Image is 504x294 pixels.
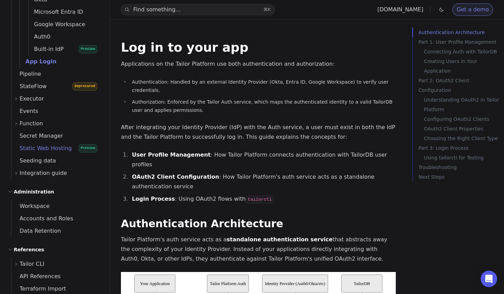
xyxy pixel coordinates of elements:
p: After integrating your Identity Provider (IdP) with the Auth service, a user must exist in both t... [121,123,396,142]
a: App Login [20,55,101,68]
span: Pipeline [11,71,41,77]
a: Part 1: User Profile Management [418,37,501,47]
a: Part 3: Login Process [418,143,501,153]
a: Configuring OAuth2 Clients [424,114,501,124]
span: Executor [20,94,44,104]
a: Troubleshooting [418,162,501,172]
a: Get a demo [452,3,493,16]
a: Choosing the Right Client Type [424,134,501,143]
span: Secret Manager [11,133,63,139]
span: Function [20,119,43,128]
a: Understanding OAuth2 in Tailor Platform [424,95,501,114]
span: API References [11,273,60,280]
strong: standalone authentication service [227,236,333,243]
span: Deprecated [72,82,97,91]
a: Google Workspace [29,18,101,31]
a: Authentication Architecture [418,28,501,37]
a: Built-in IdPPreview [29,43,101,55]
tspan: Tailor Platform Auth [210,281,246,286]
strong: Login Process [132,196,175,202]
a: Events [11,105,101,117]
p: Applications on the Tailor Platform use both authentication and authorization: [121,59,396,69]
a: Data Retention [11,225,101,237]
h2: Administration [14,188,54,196]
span: Terraform Import [11,285,66,292]
tspan: TailorDB [354,281,370,286]
strong: OAuth2 Client Configuration [132,174,219,180]
span: Data Retention [11,228,61,234]
a: Auth0 [29,31,101,43]
span: Integration guide [20,168,67,178]
kbd: K [268,7,271,12]
li: : How Tailor Platform connects authentication with TailorDB user profiles [130,150,396,169]
a: Accounts and Roles [11,212,101,225]
a: OAuth2 Client Properties [424,124,501,134]
tspan: Your Application [140,281,170,286]
p: Authentication: Handled by an external Identity Provider (Okta, Entra ID, Google Workspace) to ve... [132,78,396,94]
a: [DOMAIN_NAME] [377,6,423,13]
span: Seeding data [11,157,56,164]
kbd: ⌘ [263,7,268,12]
a: Connecting Auth with TailorDB [424,47,501,56]
span: Auth0 [29,33,51,40]
span: Static Web Hosting [11,145,72,151]
li: : Using OAuth2 flows with [130,194,396,204]
p: Authorization: Enforced by the Tailor Auth service, which maps the authenticated identity to a va... [132,98,396,114]
p: Tailor Platform's auth service acts as a that abstracts away the complexity of your Identity Prov... [121,235,396,264]
span: Events [11,108,38,114]
button: Find something...⌘K [121,4,275,15]
a: Authentication Architecture [121,218,283,230]
a: Workspace [11,200,101,212]
tspan: Identity Provider (Auth0/Okta/etc) [265,281,325,286]
span: App Login [20,58,56,65]
a: Log in to your app [121,40,248,54]
a: Secret Manager [11,130,101,142]
span: Preview [79,144,97,153]
a: Creating Users in Your Application [424,56,501,76]
a: Static Web HostingPreview [11,142,101,155]
li: : How Tailor Platform's auth service acts as a standalone authentication service [130,172,396,191]
button: Toggle dark mode [437,6,446,14]
span: Workspace [11,203,49,209]
a: Microsoft Entra ID [29,6,101,18]
span: Accounts and Roles [11,215,73,222]
a: Using tailorctl for Testing [424,153,501,162]
code: tailorctl [246,196,274,203]
span: StateFlow [11,83,47,90]
span: Tailor CLI [20,259,44,269]
a: Seeding data [11,155,101,167]
h2: References [14,245,44,254]
strong: User Profile Management [132,151,211,158]
a: StateFlowDeprecated [11,80,101,93]
span: Preview [79,45,97,53]
a: Part 2: OAuth2 Client Configuration [418,76,501,95]
span: Google Workspace [29,21,85,28]
a: Next Steps [418,172,501,182]
div: Open Intercom Messenger [481,271,497,287]
span: Microsoft Entra ID [29,9,83,15]
a: Pipeline [11,68,101,80]
span: Built-in IdP [29,46,64,52]
a: API References [11,270,101,283]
